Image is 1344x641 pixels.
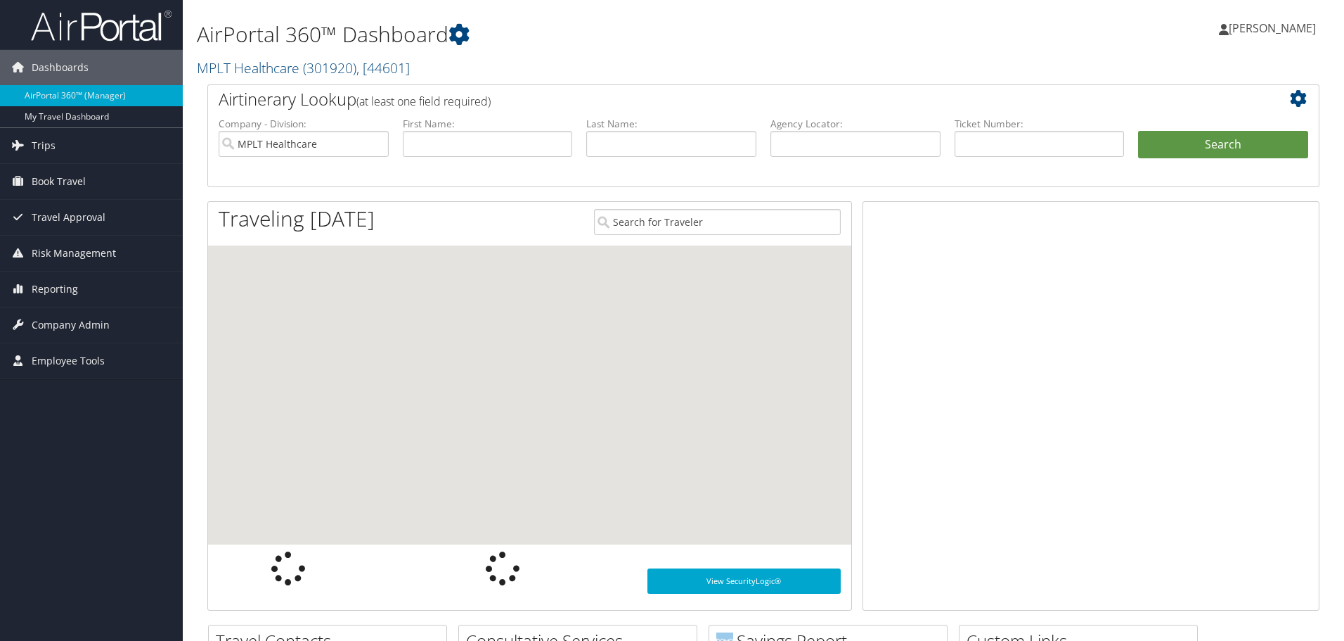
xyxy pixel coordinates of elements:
a: [PERSON_NAME] [1219,7,1330,49]
span: Trips [32,128,56,163]
label: Last Name: [586,117,756,131]
h1: Traveling [DATE] [219,204,375,234]
h1: AirPortal 360™ Dashboard [197,20,952,49]
span: , [ 44601 ] [356,58,410,77]
span: (at least one field required) [356,94,491,109]
span: Travel Approval [32,200,105,235]
span: Employee Tools [32,343,105,379]
span: Dashboards [32,50,89,85]
label: Company - Division: [219,117,389,131]
button: Search [1138,131,1308,159]
input: Search for Traveler [594,209,841,235]
label: Ticket Number: [955,117,1125,131]
span: Book Travel [32,164,86,199]
label: First Name: [403,117,573,131]
span: Company Admin [32,307,110,343]
span: [PERSON_NAME] [1229,20,1316,36]
a: View SecurityLogic® [647,569,841,594]
label: Agency Locator: [770,117,941,131]
a: MPLT Healthcare [197,58,410,77]
h2: Airtinerary Lookup [219,87,1215,111]
img: airportal-logo.png [31,9,172,42]
span: ( 301920 ) [303,58,356,77]
span: Risk Management [32,236,116,271]
span: Reporting [32,272,78,307]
